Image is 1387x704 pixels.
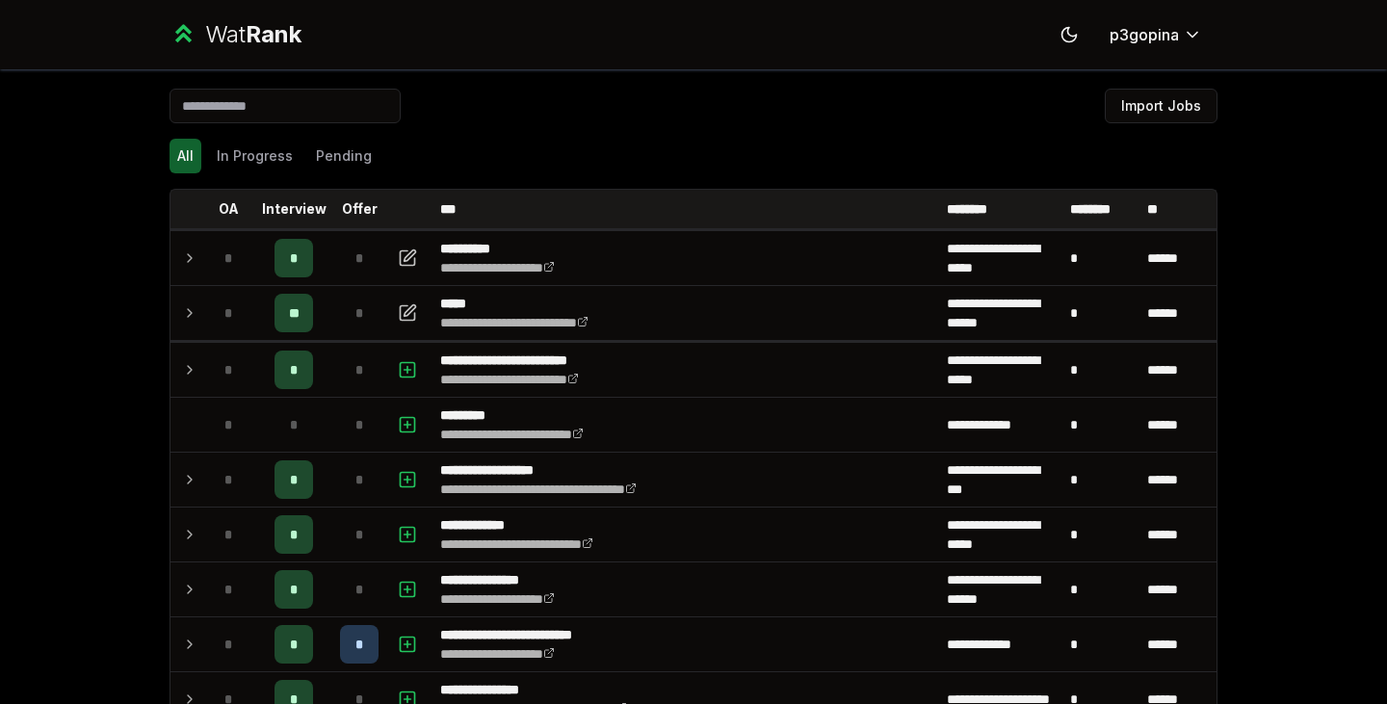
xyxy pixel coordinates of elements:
[209,139,301,173] button: In Progress
[205,19,301,50] div: Wat
[1105,89,1217,123] button: Import Jobs
[1110,23,1179,46] span: p3gopina
[1094,17,1217,52] button: p3gopina
[342,199,378,219] p: Offer
[170,19,301,50] a: WatRank
[262,199,327,219] p: Interview
[219,199,239,219] p: OA
[246,20,301,48] span: Rank
[308,139,379,173] button: Pending
[170,139,201,173] button: All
